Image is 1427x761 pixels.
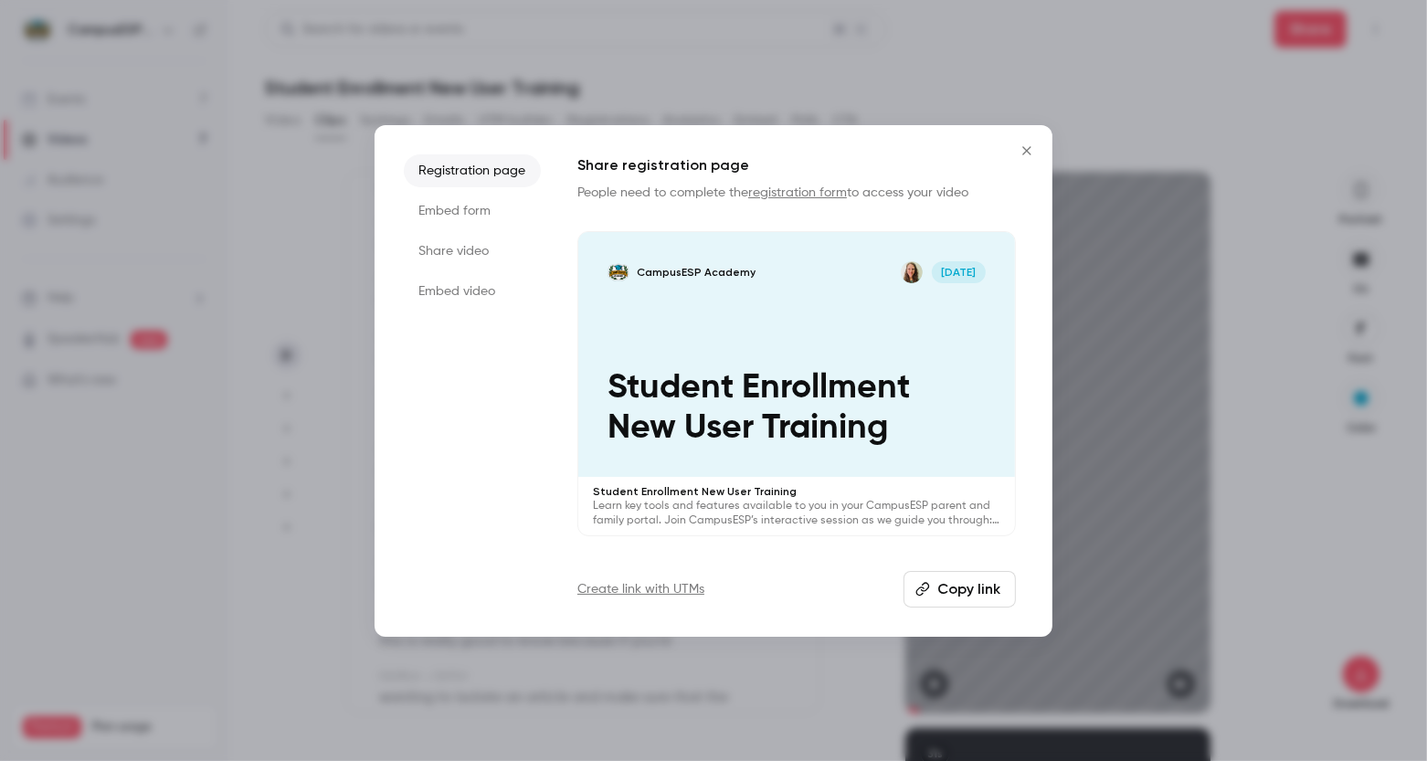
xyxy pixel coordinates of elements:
[748,186,847,199] a: registration form
[404,275,541,308] li: Embed video
[404,195,541,227] li: Embed form
[904,571,1016,608] button: Copy link
[577,580,704,598] a: Create link with UTMs
[577,184,1016,202] p: People need to complete the to access your video
[932,261,986,283] span: [DATE]
[593,499,1000,528] p: Learn key tools and features available to you in your CampusESP parent and family portal. Join Ca...
[608,261,629,283] img: Student Enrollment New User Training
[608,368,985,448] p: Student Enrollment New User Training
[637,265,756,280] p: CampusESP Academy
[593,484,1000,499] p: Student Enrollment New User Training
[404,235,541,268] li: Share video
[577,154,1016,176] h1: Share registration page
[1009,132,1045,169] button: Close
[577,231,1016,537] a: Student Enrollment New User TrainingCampusESP AcademyMairin Matthews[DATE]Student Enrollment New ...
[901,261,923,283] img: Mairin Matthews
[404,154,541,187] li: Registration page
